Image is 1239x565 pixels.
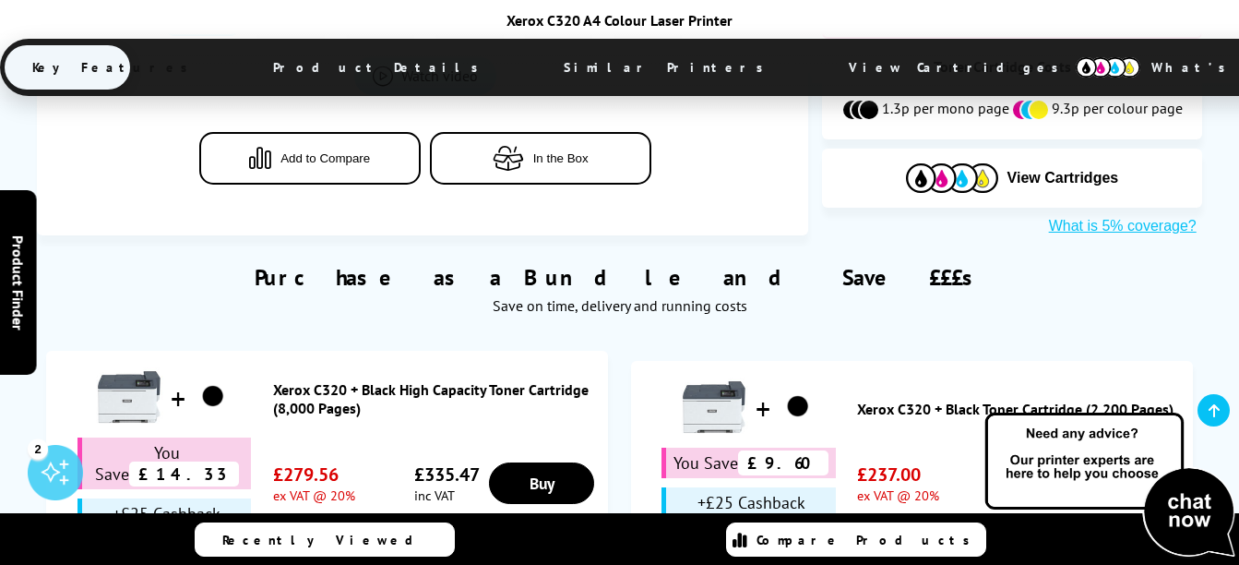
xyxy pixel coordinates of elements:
[273,463,355,487] span: £279.56
[1052,99,1183,121] span: 9.3p per colour page
[857,487,939,504] span: ex VAT @ 20%
[273,487,355,504] span: ex VAT @ 20%
[536,45,801,90] span: Similar Printers
[661,448,835,478] div: You Save
[129,462,239,487] span: £14.33
[60,296,1178,315] div: Save on time, delivery and running costs
[199,132,421,185] button: Add to Compare
[273,380,599,417] a: Xerox C320 + Black High Capacity Toner Cartridge (8,000 Pages)
[5,45,225,90] span: Key Features
[726,523,986,557] a: Compare Products
[661,487,835,518] div: +£25 Cashback
[1076,57,1140,78] img: cmyk-icon.svg
[1007,170,1119,186] span: View Cartridges
[28,439,48,459] div: 2
[190,374,236,420] img: Xerox C320 + Black High Capacity Toner Cartridge (8,000 Pages)
[77,438,251,489] div: You Save
[222,532,432,548] span: Recently Viewed
[1043,217,1202,235] button: What is 5% coverage?
[906,163,998,192] img: Cartridges
[195,523,455,557] a: Recently Viewed
[757,532,980,548] span: Compare Products
[857,400,1183,418] a: Xerox C320 + Black Toner Cartridge (2,200 Pages)
[414,487,480,504] span: inc VAT
[37,235,1201,324] div: Purchase as a Bundle and Save £££s
[280,151,370,165] span: Add to Compare
[821,43,1103,91] span: View Cartridges
[857,463,939,487] span: £237.00
[92,360,166,434] img: Xerox C320 + Black High Capacity Toner Cartridge (8,000 Pages)
[775,384,821,430] img: Xerox C320 + Black Toner Cartridge (2,200 Pages)
[677,370,751,444] img: Xerox C320 + Black Toner Cartridge (2,200 Pages)
[9,235,28,331] span: Product Finder
[981,410,1239,561] img: Open Live Chat window
[533,151,589,165] span: In the Box
[77,499,251,529] div: +£25 Cashback
[489,463,594,504] a: Buy
[414,463,480,487] span: £335.47
[882,99,1009,121] span: 1.3p per mono page
[738,451,828,475] span: £9.60
[430,132,651,185] button: In the Box
[245,45,516,90] span: Product Details
[836,162,1188,193] button: View Cartridges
